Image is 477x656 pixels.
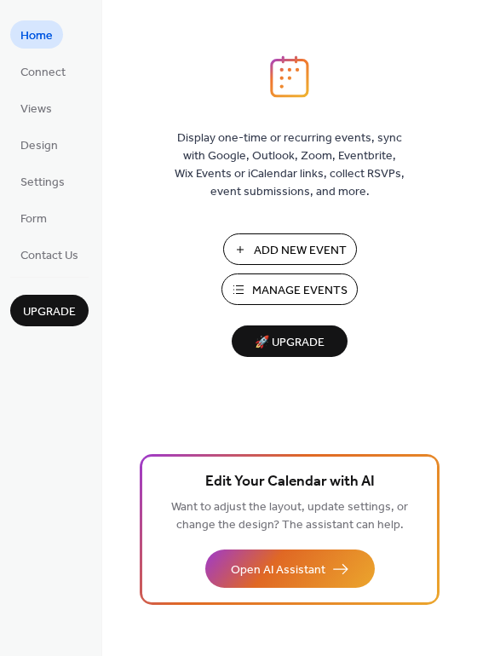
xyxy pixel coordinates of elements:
[232,325,348,357] button: 🚀 Upgrade
[20,247,78,265] span: Contact Us
[205,550,375,588] button: Open AI Assistant
[10,204,57,232] a: Form
[20,64,66,82] span: Connect
[20,27,53,45] span: Home
[252,282,348,300] span: Manage Events
[20,101,52,118] span: Views
[171,496,408,537] span: Want to adjust the layout, update settings, or change the design? The assistant can help.
[10,57,76,85] a: Connect
[10,94,62,122] a: Views
[221,273,358,305] button: Manage Events
[20,210,47,228] span: Form
[242,331,337,354] span: 🚀 Upgrade
[270,55,309,98] img: logo_icon.svg
[205,470,375,494] span: Edit Your Calendar with AI
[20,137,58,155] span: Design
[175,129,405,201] span: Display one-time or recurring events, sync with Google, Outlook, Zoom, Eventbrite, Wix Events or ...
[10,295,89,326] button: Upgrade
[254,242,347,260] span: Add New Event
[20,174,65,192] span: Settings
[23,303,76,321] span: Upgrade
[223,233,357,265] button: Add New Event
[10,167,75,195] a: Settings
[10,20,63,49] a: Home
[10,240,89,268] a: Contact Us
[10,130,68,158] a: Design
[231,561,325,579] span: Open AI Assistant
